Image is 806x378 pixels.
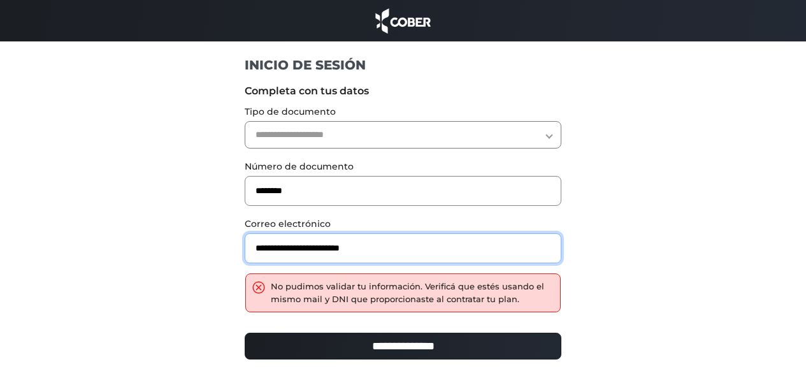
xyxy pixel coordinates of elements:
label: Número de documento [245,160,561,173]
div: No pudimos validar tu información. Verificá que estés usando el mismo mail y DNI que proporcionas... [271,280,554,305]
img: cober_marca.png [372,6,435,35]
label: Completa con tus datos [245,84,561,99]
label: Tipo de documento [245,105,561,119]
h1: INICIO DE SESIÓN [245,57,561,73]
label: Correo electrónico [245,217,561,231]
